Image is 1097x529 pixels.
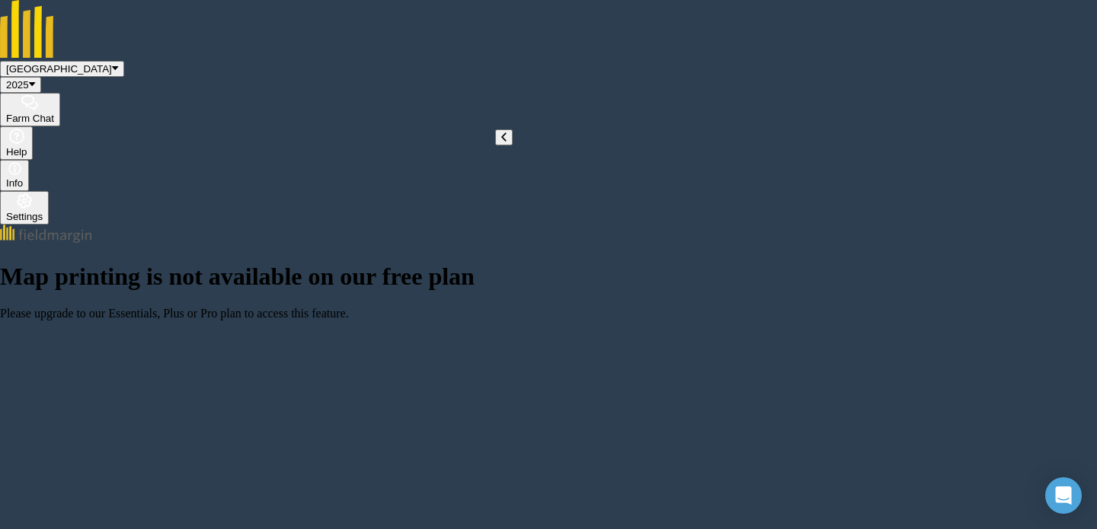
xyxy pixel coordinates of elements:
img: A question mark icon [8,129,26,144]
div: Info [6,177,23,189]
div: Open Intercom Messenger [1045,477,1082,514]
span: 2025 [6,79,29,91]
span: [GEOGRAPHIC_DATA] [6,63,112,75]
img: Two speech bubbles overlapping with the left bubble in the forefront [21,95,39,110]
img: A cog icon [15,193,34,209]
div: Help [6,146,27,158]
img: svg+xml;base64,PHN2ZyB4bWxucz0iaHR0cDovL3d3dy53My5vcmcvMjAwMC9zdmciIHdpZHRoPSIxNyIgaGVpZ2h0PSIxNy... [8,162,21,175]
div: Settings [6,211,43,222]
div: Farm Chat [6,113,54,124]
